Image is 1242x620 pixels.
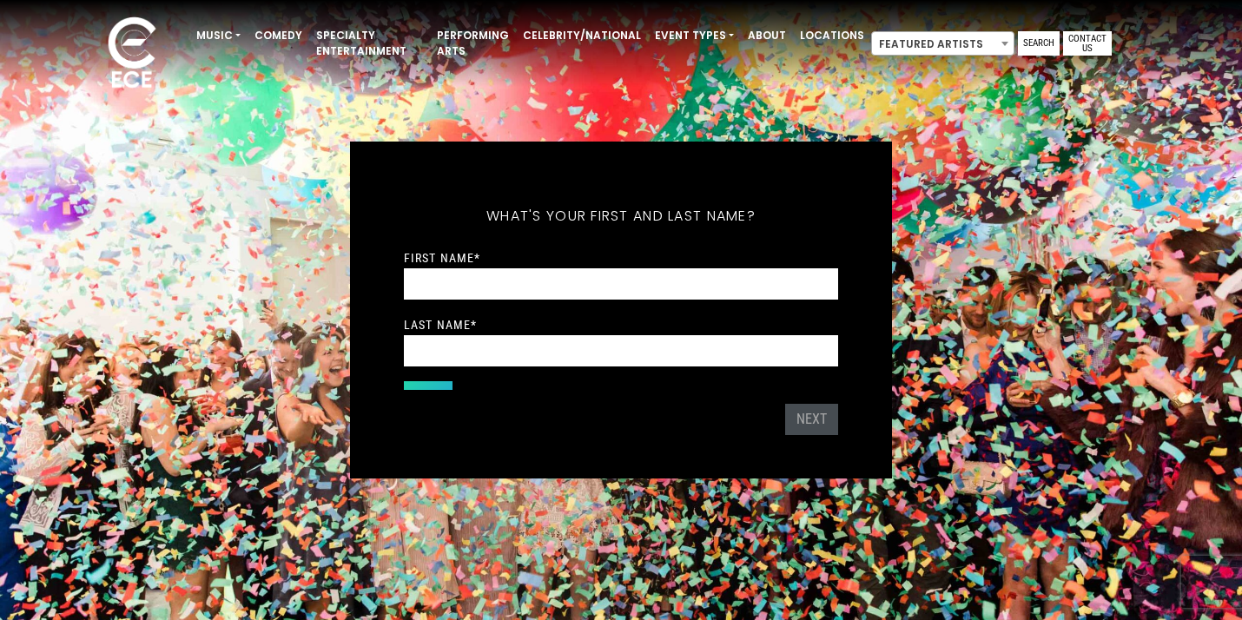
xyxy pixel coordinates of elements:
h5: What's your first and last name? [404,185,838,247]
a: Performing Arts [430,21,516,66]
label: Last Name [404,317,477,333]
a: Specialty Entertainment [309,21,430,66]
a: Locations [793,21,871,50]
a: Event Types [648,21,741,50]
a: About [741,21,793,50]
a: Contact Us [1063,31,1112,56]
img: ece_new_logo_whitev2-1.png [89,12,175,96]
span: Featured Artists [872,32,1014,56]
label: First Name [404,250,480,266]
a: Comedy [248,21,309,50]
a: Music [189,21,248,50]
a: Celebrity/National [516,21,648,50]
a: Search [1018,31,1060,56]
span: Featured Artists [871,31,1014,56]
